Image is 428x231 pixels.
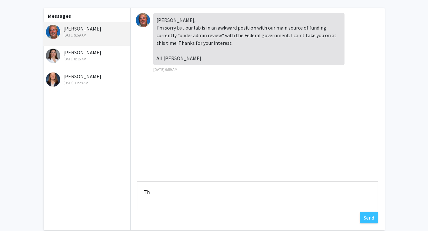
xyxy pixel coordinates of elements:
div: [PERSON_NAME] [46,49,129,62]
textarea: Message [137,181,378,210]
div: [PERSON_NAME] [46,72,129,86]
button: Send [360,212,378,223]
div: [DATE] 8:16 AM [46,56,129,62]
div: [DATE] 11:28 AM [46,80,129,86]
img: Elizabeth Wright-Jin [46,49,60,63]
b: Messages [48,13,71,19]
img: John Hanifin [136,13,150,27]
span: [DATE] 9:59 AM [153,67,178,72]
img: Katie Hunzinger [46,72,60,87]
iframe: Chat [5,202,27,226]
div: [PERSON_NAME] [46,25,129,38]
img: John Hanifin [46,25,60,39]
div: [PERSON_NAME], I'm sorry but our lab is in an awkward position with our main source of funding cu... [153,13,345,65]
div: [DATE] 9:59 AM [46,32,129,38]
